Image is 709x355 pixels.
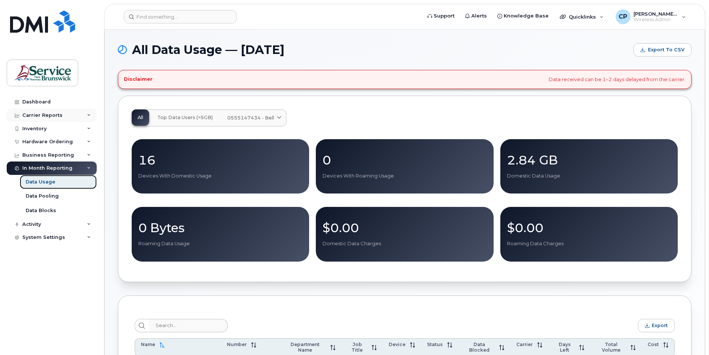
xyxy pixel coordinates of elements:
[633,43,692,57] button: Export to CSV
[347,342,367,353] span: Job Title
[124,76,153,82] h4: Disclaimer
[596,342,626,353] span: Total Volume
[221,110,286,126] a: 0555147434 - Bell
[157,115,213,121] span: Top Data Users (>5GB)
[516,342,533,347] span: Carrier
[227,114,274,121] span: 0555147434 - Bell
[138,173,302,179] p: Devices With Domestic Usage
[427,342,443,347] span: Status
[323,240,487,247] p: Domestic Data Charges
[638,319,675,332] button: Export
[323,221,487,234] p: $0.00
[323,153,487,167] p: 0
[648,47,684,53] span: Export to CSV
[507,221,671,234] p: $0.00
[227,342,247,347] span: Number
[285,342,326,353] span: Department Name
[138,221,302,234] p: 0 Bytes
[138,240,302,247] p: Roaming Data Usage
[149,319,228,332] input: Search...
[652,323,668,328] span: Export
[132,44,285,55] span: All Data Usage — [DATE]
[507,173,671,179] p: Domestic Data Usage
[118,70,692,89] div: Data received can be 1–2 days delayed from the carrier.
[323,173,487,179] p: Devices With Roaming Usage
[648,342,659,347] span: Cost
[141,342,155,347] span: Name
[507,153,671,167] p: 2.84 GB
[554,342,575,353] span: Days Left
[138,153,302,167] p: 16
[389,342,405,347] span: Device
[464,342,495,353] span: Data Blocked
[507,240,671,247] p: Roaming Data Charges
